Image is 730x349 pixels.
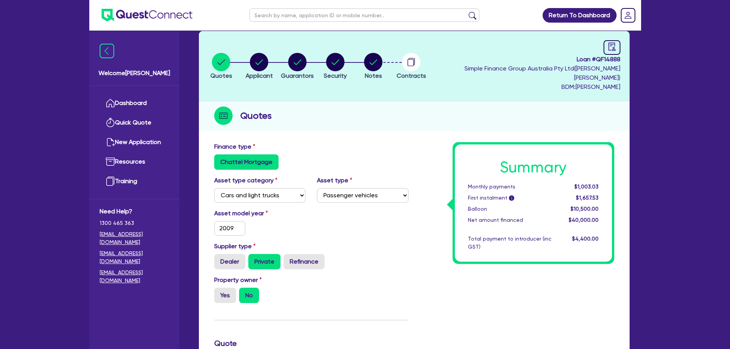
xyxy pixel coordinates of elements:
a: Resources [100,152,169,172]
a: Dashboard [100,93,169,113]
a: New Application [100,133,169,152]
span: Contracts [397,72,426,79]
img: training [106,177,115,186]
a: Training [100,172,169,191]
label: Asset type category [214,176,277,185]
label: Yes [214,288,236,303]
img: quick-quote [106,118,115,127]
div: First instalment [462,194,557,202]
div: Monthly payments [462,183,557,191]
span: Need Help? [100,207,169,216]
label: Private [248,254,281,269]
button: Quotes [210,52,233,81]
h3: Quote [214,339,408,348]
img: new-application [106,138,115,147]
input: Search by name, application ID or mobile number... [249,8,479,22]
button: Notes [364,52,383,81]
span: i [509,195,514,201]
img: resources [106,157,115,166]
button: Guarantors [281,52,314,81]
button: Contracts [396,52,427,81]
label: Refinance [284,254,325,269]
label: Chattel Mortgage [214,154,279,170]
span: $10,500.00 [571,206,599,212]
div: Net amount financed [462,216,557,224]
h2: Quotes [240,109,272,123]
div: Balloon [462,205,557,213]
span: $1,657.53 [576,195,599,201]
span: Loan # QF14888 [432,55,620,64]
span: Quotes [210,72,232,79]
label: Asset model year [208,209,312,218]
a: Return To Dashboard [543,8,617,23]
span: Guarantors [281,72,314,79]
button: Applicant [245,52,273,81]
label: Finance type [214,142,255,151]
a: Quick Quote [100,113,169,133]
span: 1300 465 363 [100,219,169,227]
span: Applicant [246,72,273,79]
a: audit [604,40,620,55]
a: Dropdown toggle [618,5,638,25]
div: Total payment to introducer (inc GST) [462,235,557,251]
label: No [239,288,259,303]
span: Security [324,72,347,79]
button: Security [323,52,347,81]
label: Supplier type [214,242,256,251]
span: $4,400.00 [572,236,599,242]
label: Asset type [317,176,352,185]
span: BDM: [PERSON_NAME] [432,82,620,92]
span: $1,003.03 [574,184,599,190]
img: step-icon [214,107,233,125]
a: [EMAIL_ADDRESS][DOMAIN_NAME] [100,269,169,285]
span: Simple Finance Group Australia Pty Ltd ( [PERSON_NAME] [PERSON_NAME] ) [464,65,620,81]
span: Notes [365,72,382,79]
span: audit [608,43,616,51]
img: icon-menu-close [100,44,114,58]
h1: Summary [468,158,599,177]
label: Dealer [214,254,245,269]
label: Property owner [214,275,262,285]
span: $40,000.00 [569,217,599,223]
a: [EMAIL_ADDRESS][DOMAIN_NAME] [100,230,169,246]
img: quest-connect-logo-blue [102,9,192,21]
span: Welcome [PERSON_NAME] [98,69,170,78]
a: [EMAIL_ADDRESS][DOMAIN_NAME] [100,249,169,265]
